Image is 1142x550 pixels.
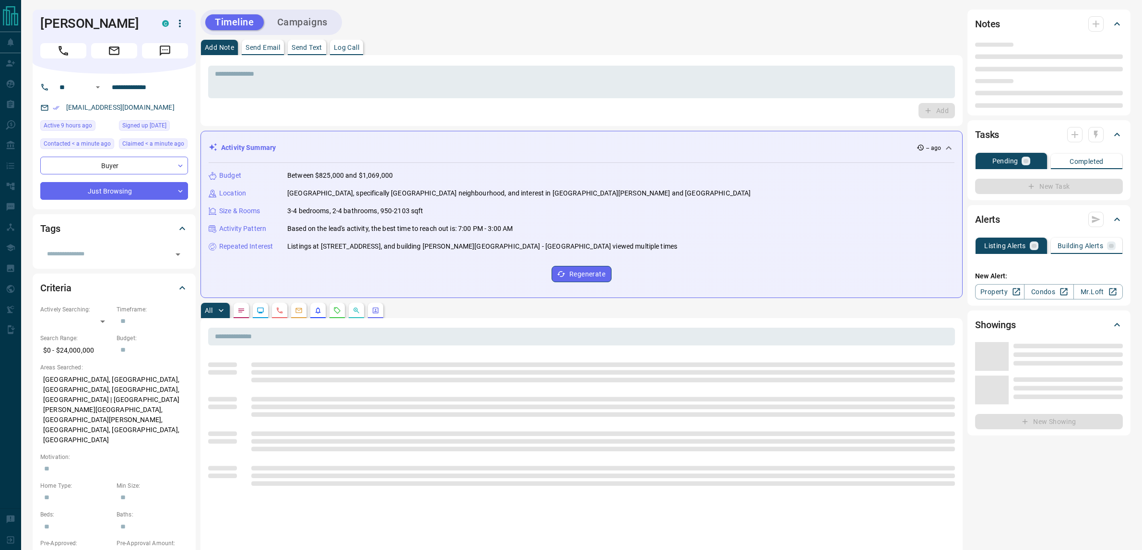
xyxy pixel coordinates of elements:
p: Actively Searching: [40,305,112,314]
h2: Alerts [975,212,1000,227]
p: Search Range: [40,334,112,343]
p: Min Size: [117,481,188,490]
p: Listing Alerts [984,242,1026,249]
p: Add Note [205,44,234,51]
h2: Notes [975,16,1000,32]
div: condos.ca [162,20,169,27]
p: Building Alerts [1058,242,1103,249]
svg: Emails [295,307,303,314]
button: Open [171,248,185,261]
span: Call [40,43,86,58]
svg: Lead Browsing Activity [257,307,264,314]
p: Budget [219,171,241,181]
p: Timeframe: [117,305,188,314]
p: [GEOGRAPHIC_DATA], [GEOGRAPHIC_DATA], [GEOGRAPHIC_DATA], [GEOGRAPHIC_DATA], [GEOGRAPHIC_DATA] | [... [40,372,188,448]
svg: Email Verified [53,104,59,111]
p: Pending [992,158,1018,164]
svg: Requests [333,307,341,314]
div: Activity Summary-- ago [209,139,954,157]
p: Motivation: [40,453,188,461]
p: Size & Rooms [219,206,260,216]
p: Listings at [STREET_ADDRESS], and building [PERSON_NAME][GEOGRAPHIC_DATA] - [GEOGRAPHIC_DATA] vie... [287,241,677,252]
p: $0 - $24,000,000 [40,343,112,358]
p: Log Call [334,44,359,51]
p: Completed [1070,158,1104,165]
span: Claimed < a minute ago [122,139,184,149]
div: Tue Aug 12 2025 [40,138,114,152]
h2: Tags [40,221,60,236]
p: New Alert: [975,271,1123,281]
p: Pre-Approval Amount: [117,539,188,548]
p: Between $825,000 and $1,069,000 [287,171,393,181]
p: Repeated Interest [219,241,273,252]
div: Just Browsing [40,182,188,200]
p: Send Email [246,44,280,51]
p: [GEOGRAPHIC_DATA], specifically [GEOGRAPHIC_DATA] neighbourhood, and interest in [GEOGRAPHIC_DATA... [287,188,751,198]
p: Baths: [117,510,188,519]
a: Mr.Loft [1073,284,1123,299]
h2: Tasks [975,127,999,142]
p: All [205,307,212,314]
svg: Opportunities [353,307,360,314]
span: Active 9 hours ago [44,121,92,130]
div: Alerts [975,208,1123,231]
button: Open [92,81,104,93]
span: Message [142,43,188,58]
svg: Calls [276,307,283,314]
a: Condos [1024,284,1073,299]
svg: Notes [237,307,245,314]
div: Tasks [975,123,1123,146]
div: Tags [40,217,188,240]
p: Activity Summary [221,143,276,153]
p: Activity Pattern [219,224,266,234]
p: Beds: [40,510,112,519]
div: Buyer [40,157,188,174]
div: Notes [975,12,1123,35]
p: Based on the lead's activity, the best time to reach out is: 7:00 PM - 3:00 AM [287,224,513,234]
a: Property [975,284,1024,299]
div: Tue Aug 12 2025 [40,120,114,134]
h1: [PERSON_NAME] [40,16,148,31]
button: Timeline [205,14,264,30]
div: Tue Aug 12 2025 [119,138,188,152]
p: Location [219,188,246,198]
svg: Agent Actions [372,307,379,314]
div: Showings [975,313,1123,336]
h2: Showings [975,317,1016,332]
span: Signed up [DATE] [122,121,166,130]
svg: Listing Alerts [314,307,322,314]
p: Send Text [292,44,322,51]
button: Regenerate [552,266,612,282]
div: Criteria [40,276,188,299]
span: Email [91,43,137,58]
p: Areas Searched: [40,363,188,372]
p: Budget: [117,334,188,343]
button: Campaigns [268,14,337,30]
p: Pre-Approved: [40,539,112,548]
p: Home Type: [40,481,112,490]
div: Sat Mar 02 2024 [119,120,188,134]
a: [EMAIL_ADDRESS][DOMAIN_NAME] [66,103,175,111]
span: Contacted < a minute ago [44,139,111,149]
p: 3-4 bedrooms, 2-4 bathrooms, 950-2103 sqft [287,206,424,216]
h2: Criteria [40,280,71,296]
p: -- ago [926,144,941,152]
